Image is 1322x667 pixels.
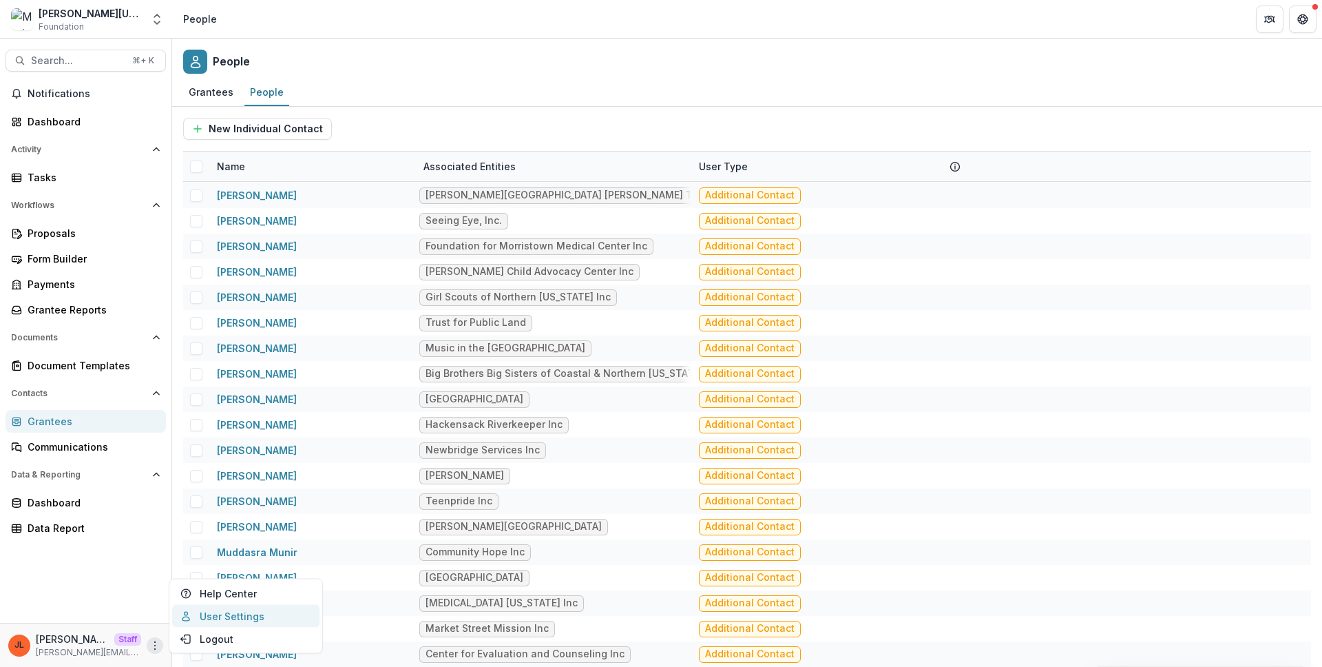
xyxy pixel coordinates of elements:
div: Dashboard [28,114,155,129]
span: Additional Contact [699,213,801,229]
span: Contacts [11,389,147,398]
div: Community Hope Inc [426,546,525,558]
a: Tasks [6,166,166,189]
div: [PERSON_NAME][GEOGRAPHIC_DATA] [426,521,602,533]
span: Additional Contact [699,646,801,663]
div: Communications [28,440,155,454]
span: Additional Contact [699,621,801,637]
div: Dashboard [28,495,155,510]
button: Open entity switcher [147,6,167,33]
a: [PERSON_NAME] [217,266,297,278]
img: Mimi Washington Starrett Data Sandbox V1 [11,8,33,30]
button: Notifications [6,83,166,105]
div: Grantee Reports [28,302,155,317]
div: [MEDICAL_DATA] [US_STATE] Inc [426,597,578,609]
div: Form Builder [28,252,155,266]
a: [PERSON_NAME] [217,470,297,482]
div: [GEOGRAPHIC_DATA] [426,393,523,405]
a: [PERSON_NAME] [217,419,297,431]
button: Get Help [1289,6,1316,33]
span: Additional Contact [699,289,801,306]
a: [PERSON_NAME] [217,189,297,201]
div: Newbridge Services Inc [426,444,540,456]
div: Big Brothers Big Sisters of Coastal & Northern [US_STATE] Inc [426,368,720,380]
a: [PERSON_NAME] [217,342,297,354]
a: [PERSON_NAME] [217,317,297,329]
a: [PERSON_NAME] [217,393,297,405]
a: Document Templates [6,354,166,377]
button: Open Activity [6,138,166,161]
div: User Type [691,152,966,181]
div: Associated Entities [415,159,524,174]
span: Activity [11,145,147,154]
span: Additional Contact [699,238,801,255]
a: [PERSON_NAME] [217,495,297,507]
div: User Type [691,159,756,174]
div: [PERSON_NAME][US_STATE] [PERSON_NAME] Data Sandbox V1 [39,6,142,21]
p: [PERSON_NAME] [36,632,109,646]
button: Open Workflows [6,194,166,216]
a: Communications [6,435,166,458]
button: Partners [1256,6,1283,33]
div: Hackensack Riverkeeper Inc [426,419,563,431]
span: Additional Contact [699,340,801,357]
div: Payments [28,277,155,291]
span: Additional Contact [699,544,801,561]
a: [PERSON_NAME] [217,215,297,227]
span: Workflows [11,201,147,210]
div: Grantees [28,414,155,429]
div: [PERSON_NAME] Child Advocacy Center Inc [426,266,633,278]
span: Additional Contact [699,315,801,331]
div: Proposals [28,226,155,240]
a: [PERSON_NAME] [217,648,297,660]
div: Name [209,152,415,181]
a: [PERSON_NAME] [217,572,297,584]
span: Additional Contact [699,187,801,204]
a: [PERSON_NAME] [217,444,297,456]
span: Additional Contact [699,570,801,586]
div: Grantees [183,82,239,102]
a: People [244,79,289,106]
div: [PERSON_NAME] [426,470,504,482]
a: Grantees [183,79,239,106]
div: Foundation for Morristown Medical Center Inc [426,240,647,252]
a: [PERSON_NAME] [217,521,297,533]
p: Staff [114,633,141,646]
button: More [147,637,163,654]
a: Dashboard [6,110,166,133]
div: People [183,12,217,26]
button: Open Contacts [6,382,166,404]
span: Additional Contact [699,493,801,510]
span: Foundation [39,21,84,33]
div: [GEOGRAPHIC_DATA] [426,572,523,584]
div: Tasks [28,170,155,185]
div: Trust for Public Land [426,317,526,329]
a: Proposals [6,222,166,245]
button: Open Data & Reporting [6,464,166,486]
div: Name [209,159,253,174]
span: Notifications [28,88,160,100]
div: Data Report [28,521,155,535]
span: Additional Contact [699,442,801,459]
a: [PERSON_NAME] [217,291,297,303]
a: Grantees [6,410,166,433]
div: Teenpride Inc [426,495,492,507]
nav: breadcrumb [178,9,222,29]
a: Grantee Reports [6,298,166,321]
a: Data Report [6,517,166,540]
button: New Individual Contact [183,118,332,140]
div: Associated Entities [415,152,691,181]
span: Search... [31,55,124,67]
div: Girl Scouts of Northern [US_STATE] Inc [426,291,611,303]
a: [PERSON_NAME] [217,240,297,252]
div: Document Templates [28,358,155,373]
span: Additional Contact [699,391,801,408]
div: People [244,82,289,102]
a: Dashboard [6,491,166,514]
span: Additional Contact [699,366,801,382]
h2: People [213,55,250,68]
div: Seeing Eye, Inc. [426,215,502,227]
a: [PERSON_NAME] [217,368,297,380]
div: Jeanne Locker [14,641,24,650]
a: Payments [6,273,166,296]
